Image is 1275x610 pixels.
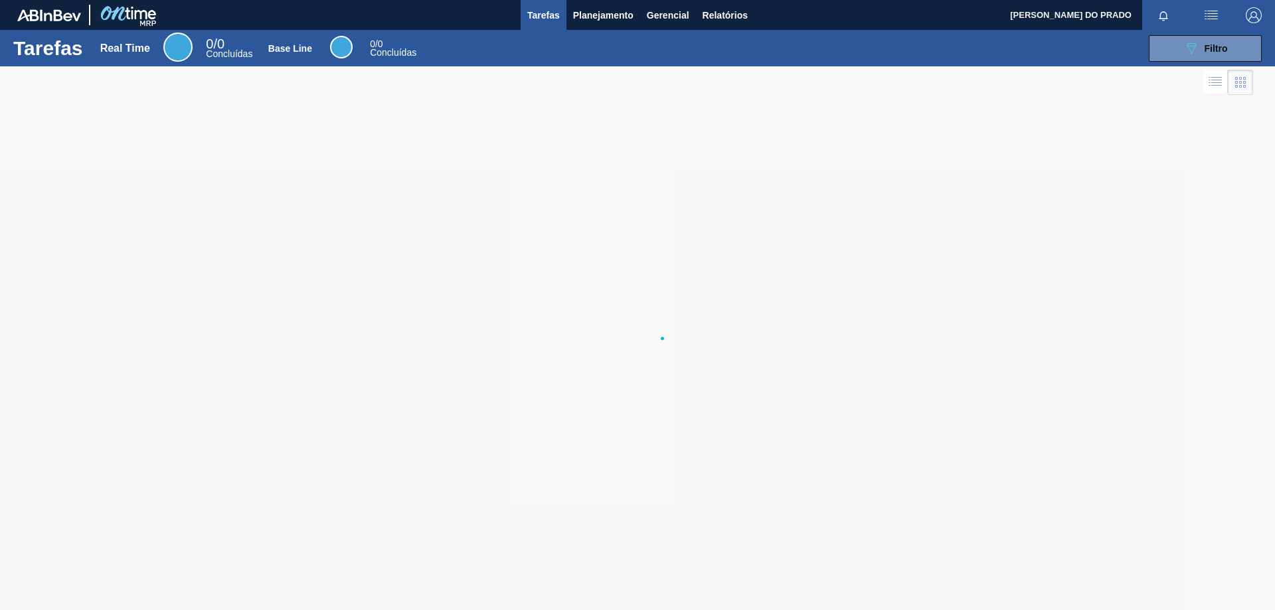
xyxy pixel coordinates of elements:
[206,37,224,51] span: / 0
[370,38,382,49] span: / 0
[647,7,689,23] span: Gerencial
[17,9,81,21] img: TNhmsLtSVTkK8tSr43FrP2fwEKptu5GPRR3wAAAABJRU5ErkJggg==
[206,48,252,59] span: Concluídas
[100,42,150,54] div: Real Time
[1142,6,1185,25] button: Notificações
[330,36,353,58] div: Base Line
[163,33,193,62] div: Real Time
[1246,7,1262,23] img: Logout
[206,38,252,58] div: Real Time
[13,40,83,56] h1: Tarefas
[206,37,213,51] span: 0
[573,7,634,23] span: Planejamento
[703,7,748,23] span: Relatórios
[1205,43,1228,54] span: Filtro
[370,38,375,49] span: 0
[1149,35,1262,62] button: Filtro
[370,47,416,58] span: Concluídas
[527,7,560,23] span: Tarefas
[370,40,416,57] div: Base Line
[1203,7,1219,23] img: userActions
[268,43,312,54] div: Base Line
